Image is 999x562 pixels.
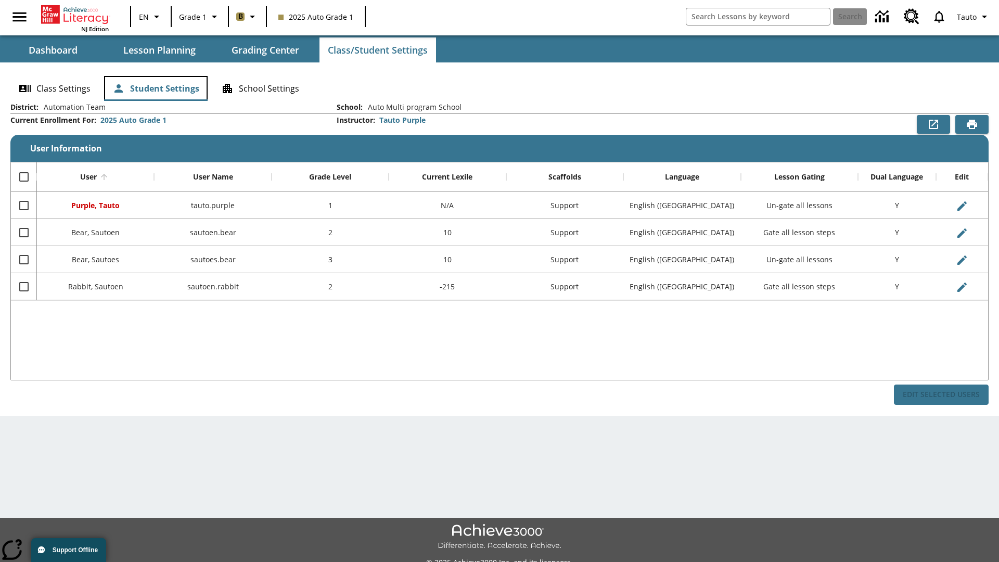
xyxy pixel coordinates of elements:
div: sautoen.bear [154,219,271,246]
button: Student Settings [104,76,208,101]
div: Dual Language [870,172,923,182]
button: Lesson Planning [107,37,211,62]
span: Bear, Sautoen [71,227,120,237]
button: Edit User [952,223,972,244]
div: Y [858,192,936,219]
div: Y [858,219,936,246]
h2: Current Enrollment For : [10,116,96,125]
div: 2025 Auto Grade 1 [100,115,166,125]
button: Edit User [952,277,972,298]
div: Gate all lesson steps [741,219,858,246]
button: Class Settings [10,76,99,101]
div: 10 [389,246,506,273]
div: Support [506,219,623,246]
button: Grading Center [213,37,317,62]
button: Print Preview [955,115,989,134]
span: Rabbit, Sautoen [68,282,123,291]
span: Purple, Tauto [71,200,120,210]
a: Data Center [869,3,898,31]
div: Un-gate all lessons [741,192,858,219]
button: School Settings [213,76,308,101]
div: 3 [272,246,389,273]
button: Open side menu [4,2,35,32]
h2: District : [10,103,39,112]
span: Tauto [957,11,977,22]
button: Grade: Grade 1, Select a grade [175,7,225,26]
button: Edit User [952,196,972,216]
a: Notifications [926,3,953,30]
div: 1 [272,192,389,219]
button: Support Offline [31,538,106,562]
h2: School : [337,103,363,112]
span: Support Offline [53,546,98,554]
span: 2025 Auto Grade 1 [278,11,353,22]
button: Profile/Settings [953,7,995,26]
div: English (US) [623,273,740,300]
div: Class/Student Settings [10,76,989,101]
div: User Name [193,172,233,182]
button: Language: EN, Select a language [134,7,168,26]
div: Current Lexile [422,172,472,182]
a: Home [41,4,109,25]
span: User Information [30,143,102,154]
div: English (US) [623,219,740,246]
span: Dashboard [29,44,78,56]
span: Bear, Sautoes [72,254,119,264]
div: 2 [272,273,389,300]
div: Tauto Purple [379,115,426,125]
button: Edit User [952,250,972,271]
span: NJ Edition [81,25,109,33]
div: sautoen.rabbit [154,273,271,300]
div: Grade Level [309,172,351,182]
span: Grade 1 [179,11,207,22]
div: Edit [955,172,969,182]
div: User Information [10,102,989,405]
div: Support [506,273,623,300]
button: Class/Student Settings [319,37,436,62]
div: English (US) [623,192,740,219]
span: Lesson Planning [123,44,196,56]
div: Y [858,273,936,300]
span: Grading Center [232,44,299,56]
img: Achieve3000 Differentiate Accelerate Achieve [438,524,561,551]
div: Home [41,3,109,33]
span: Class/Student Settings [328,44,428,56]
div: sautoes.bear [154,246,271,273]
button: Export to CSV [917,115,950,134]
div: Support [506,246,623,273]
span: Automation Team [39,102,106,112]
div: English (US) [623,246,740,273]
div: Lesson Gating [774,172,825,182]
button: Dashboard [1,37,105,62]
div: Y [858,246,936,273]
input: search field [686,8,830,25]
div: tauto.purple [154,192,271,219]
div: N/A [389,192,506,219]
span: EN [139,11,149,22]
div: Support [506,192,623,219]
div: Language [665,172,699,182]
div: Un-gate all lessons [741,246,858,273]
span: Auto Multi program School [363,102,462,112]
h2: Instructor : [337,116,375,125]
div: Gate all lesson steps [741,273,858,300]
div: -215 [389,273,506,300]
div: User [80,172,97,182]
button: Boost Class color is light brown. Change class color [232,7,263,26]
span: B [238,10,243,23]
div: 2 [272,219,389,246]
div: 10 [389,219,506,246]
div: Scaffolds [548,172,581,182]
a: Resource Center, Will open in new tab [898,3,926,31]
